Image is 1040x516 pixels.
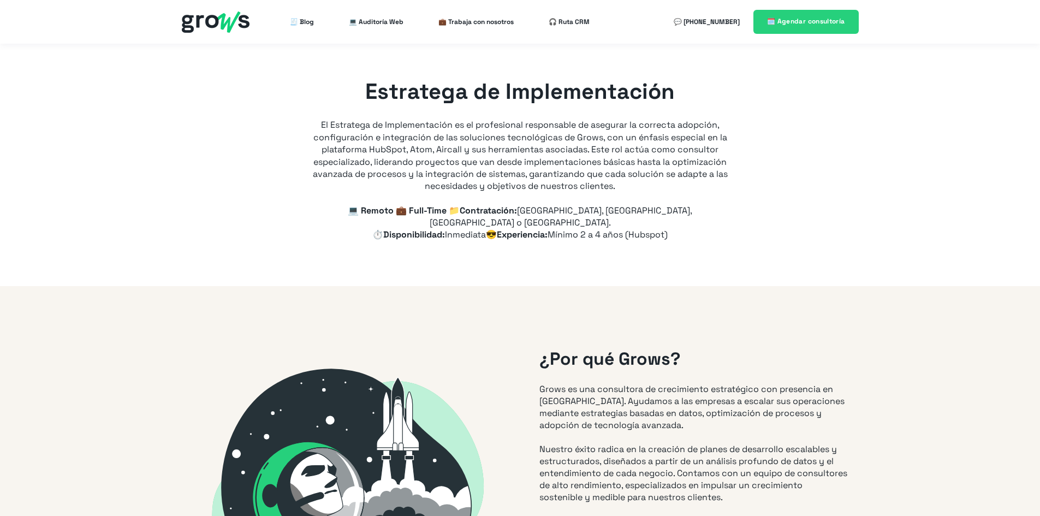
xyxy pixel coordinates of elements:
[674,11,740,33] a: 💬 [PHONE_NUMBER]
[549,11,590,33] a: 🎧 Ruta CRM
[313,76,728,193] div: El Estratega de Implementación es el profesional responsable de asegurar la correcta adopción, co...
[313,76,728,107] h1: Estratega de Implementación
[290,11,314,33] a: 🧾 Blog
[985,464,1040,516] iframe: Chat Widget
[539,383,847,503] p: Grows es una consultora de crecimiento estratégico con presencia en [GEOGRAPHIC_DATA]. Ayudamos a...
[182,11,249,33] img: grows - hubspot
[430,205,693,228] span: [GEOGRAPHIC_DATA], [GEOGRAPHIC_DATA], [GEOGRAPHIC_DATA] o [GEOGRAPHIC_DATA].
[753,10,859,33] a: 🗓️ Agendar consultoría
[438,11,514,33] a: 💼 Trabaja con nosotros
[313,205,728,241] p: 💻 Remoto 💼 Full-Time 📁Contratación: ⏱️Disponibilidad: 😎Experiencia:
[445,229,486,240] span: Inmediata
[539,347,847,371] h2: ¿Por qué Grows?
[767,17,845,26] span: 🗓️ Agendar consultoría
[349,11,403,33] a: 💻 Auditoría Web
[548,229,668,240] span: Mínimo 2 a 4 años (Hubspot)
